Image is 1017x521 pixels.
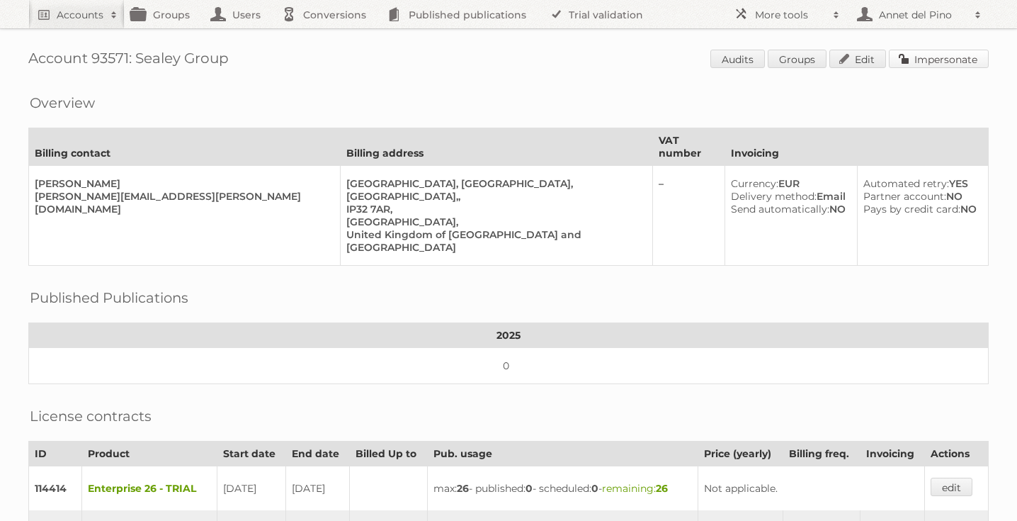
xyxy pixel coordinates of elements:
[30,92,95,113] h2: Overview
[525,482,533,495] strong: 0
[30,405,152,427] h2: License contracts
[35,190,329,215] div: [PERSON_NAME][EMAIL_ADDRESS][PERSON_NAME][DOMAIN_NAME]
[783,442,860,466] th: Billing freq.
[731,190,817,203] span: Delivery method:
[875,8,967,22] h2: Annet del Pino
[81,466,217,511] td: Enterprise 26 - TRIAL
[731,177,846,190] div: EUR
[35,177,329,190] div: [PERSON_NAME]
[656,482,668,495] strong: 26
[29,128,341,166] th: Billing contact
[346,177,641,203] div: [GEOGRAPHIC_DATA], [GEOGRAPHIC_DATA], [GEOGRAPHIC_DATA],,
[725,128,988,166] th: Invoicing
[346,203,641,215] div: IP32 7AR,
[829,50,886,68] a: Edit
[29,442,82,466] th: ID
[217,466,285,511] td: [DATE]
[428,442,698,466] th: Pub. usage
[863,177,977,190] div: YES
[350,442,428,466] th: Billed Up to
[698,442,783,466] th: Price (yearly)
[81,442,217,466] th: Product
[860,442,924,466] th: Invoicing
[286,442,350,466] th: End date
[731,177,778,190] span: Currency:
[863,190,946,203] span: Partner account:
[28,50,989,71] h1: Account 93571: Sealey Group
[731,203,829,215] span: Send automatically:
[652,128,725,166] th: VAT number
[346,228,641,254] div: United Kingdom of [GEOGRAPHIC_DATA] and [GEOGRAPHIC_DATA]
[29,323,989,348] th: 2025
[931,478,972,496] a: edit
[652,166,725,266] td: –
[602,482,668,495] span: remaining:
[29,348,989,384] td: 0
[863,203,977,215] div: NO
[457,482,469,495] strong: 26
[731,203,846,215] div: NO
[924,442,988,466] th: Actions
[863,203,960,215] span: Pays by credit card:
[217,442,285,466] th: Start date
[755,8,826,22] h2: More tools
[591,482,598,495] strong: 0
[768,50,826,68] a: Groups
[863,190,977,203] div: NO
[340,128,652,166] th: Billing address
[286,466,350,511] td: [DATE]
[29,466,82,511] td: 114414
[710,50,765,68] a: Audits
[57,8,103,22] h2: Accounts
[698,466,924,511] td: Not applicable.
[346,215,641,228] div: [GEOGRAPHIC_DATA],
[428,466,698,511] td: max: - published: - scheduled: -
[889,50,989,68] a: Impersonate
[30,287,188,308] h2: Published Publications
[731,190,846,203] div: Email
[863,177,949,190] span: Automated retry:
